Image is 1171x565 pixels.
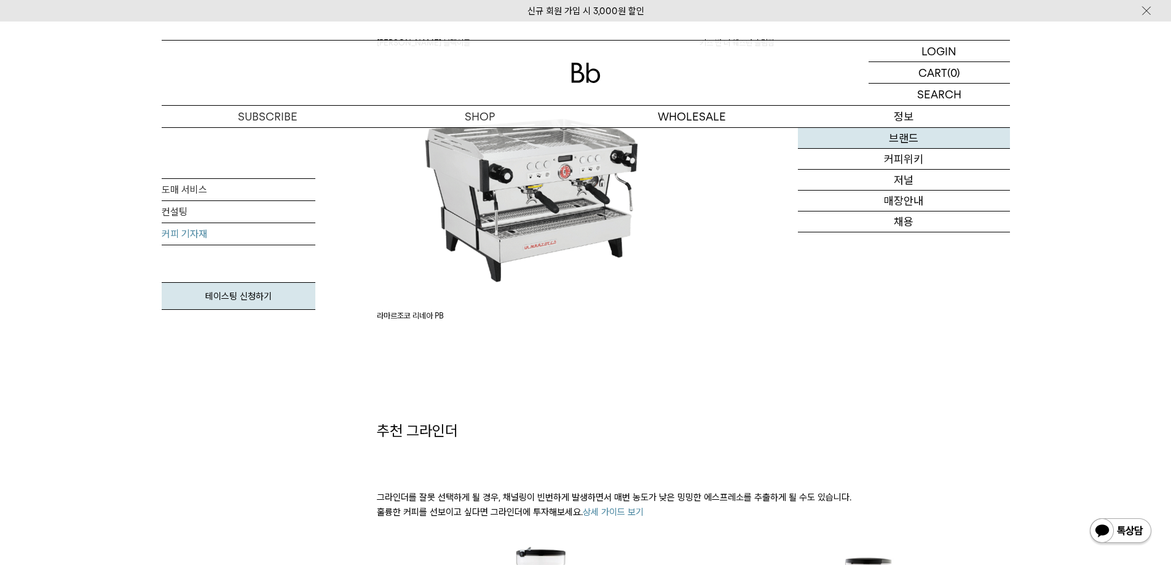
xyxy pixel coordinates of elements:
[798,170,1010,191] a: 저널
[869,41,1010,62] a: LOGIN
[162,201,315,223] a: 컨설팅
[947,62,960,83] p: (0)
[377,490,1010,520] p: 그라인더를 잘못 선택하게 될 경우, 채널링이 빈번하게 발생하면서 매번 농도가 낮은 밍밍한 에스프레소를 추출하게 될 수도 있습니다. 훌륭한 커피를 선보이고 싶다면 그라인더에 투...
[917,84,961,105] p: SEARCH
[918,62,947,83] p: CART
[377,310,687,322] p: 라마르조코 리네아 PB
[162,282,315,310] a: 테이스팅 신청하기
[527,6,644,17] a: 신규 회원 가입 시 3,000원 할인
[162,106,374,127] a: SUBSCRIBE
[869,62,1010,84] a: CART (0)
[374,106,586,127] a: SHOP
[798,149,1010,170] a: 커피위키
[1089,517,1153,547] img: 카카오톡 채널 1:1 채팅 버튼
[583,507,644,518] a: 상세 가이드 보기
[921,41,956,61] p: LOGIN
[798,191,1010,211] a: 매장안내
[162,179,315,201] a: 도매 서비스
[571,63,601,83] img: 로고
[798,106,1010,127] p: 정보
[798,211,1010,232] a: 채용
[377,421,1010,441] p: 추천 그라인더
[798,128,1010,149] a: 브랜드
[162,223,315,245] a: 커피 기자재
[586,106,798,127] p: WHOLESALE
